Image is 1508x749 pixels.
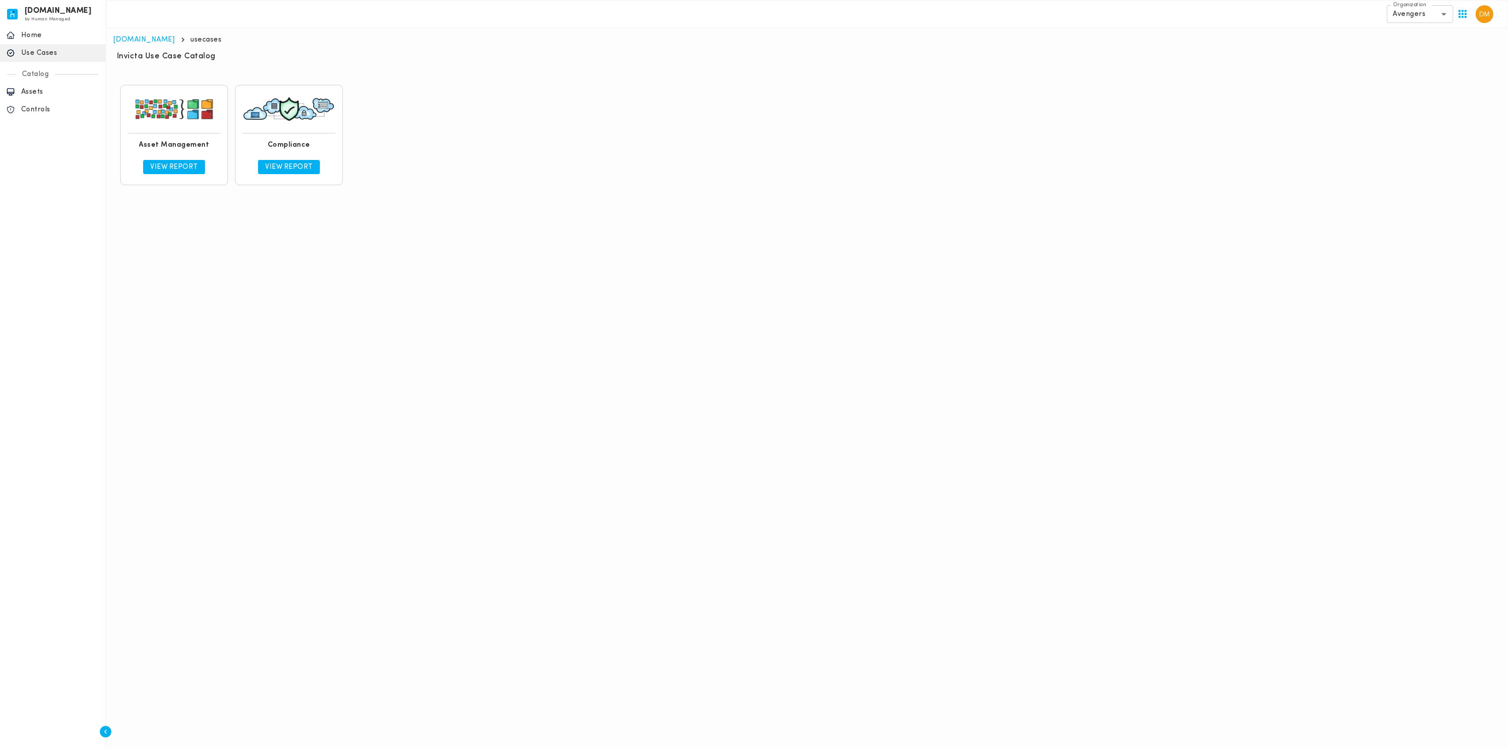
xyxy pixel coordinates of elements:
[143,160,205,174] a: View Report
[258,160,320,174] a: View Report
[150,163,198,171] p: View Report
[243,92,335,126] img: usecase
[21,31,99,40] p: Home
[139,141,209,149] h6: Asset Management
[7,9,18,19] img: invicta.io
[191,35,222,44] p: usecases
[16,70,55,79] p: Catalog
[117,51,216,62] h6: Invicta Use Case Catalog
[268,141,310,149] h6: Compliance
[113,35,1501,44] nav: breadcrumb
[1387,5,1453,23] div: Avengers
[128,92,220,126] img: usecase
[1472,2,1497,27] button: User
[21,87,99,96] p: Assets
[113,36,175,43] a: [DOMAIN_NAME]
[265,163,313,171] p: View Report
[1393,1,1426,9] label: Organization
[1476,5,1493,23] img: David Medallo
[25,8,92,14] h6: [DOMAIN_NAME]
[21,105,99,114] p: Controls
[25,17,70,22] span: by Human Managed
[21,49,99,57] p: Use Cases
